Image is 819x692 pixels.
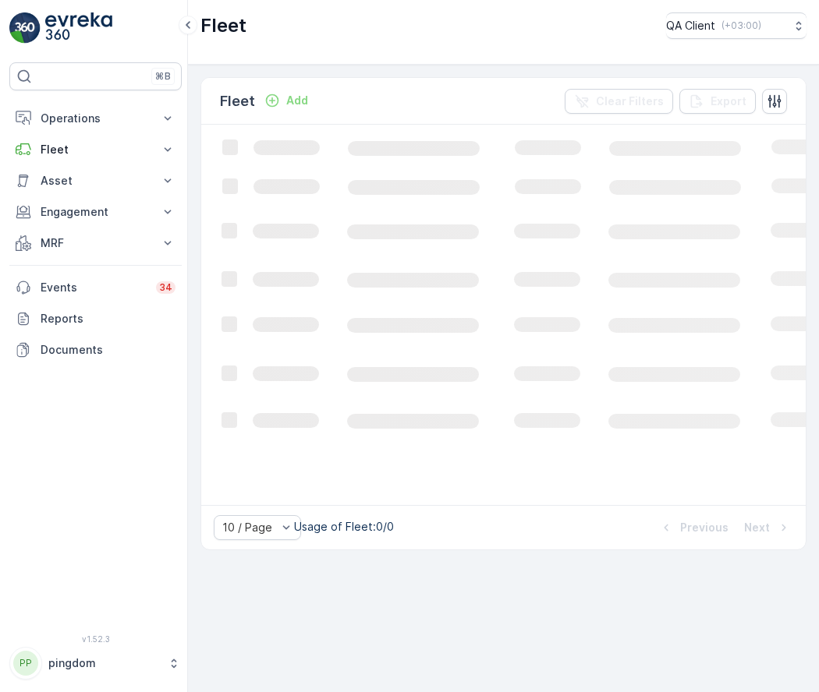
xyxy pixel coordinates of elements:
p: Fleet [200,13,246,38]
p: MRF [41,235,151,251]
p: Clear Filters [596,94,664,109]
button: Next [743,518,793,537]
a: Events34 [9,272,182,303]
p: Asset [41,173,151,189]
button: Asset [9,165,182,196]
p: Events [41,280,147,295]
p: pingdom [48,655,160,671]
p: Fleet [41,142,151,157]
p: Documents [41,342,175,358]
p: ( +03:00 ) [721,19,761,32]
p: Fleet [220,90,255,112]
p: Operations [41,111,151,126]
p: ⌘B [155,70,171,83]
button: PPpingdom [9,647,182,680]
button: Clear Filters [565,89,673,114]
p: Next [744,520,770,535]
button: Add [258,91,314,110]
button: Operations [9,103,182,134]
span: v 1.52.3 [9,634,182,644]
p: Export [711,94,746,109]
p: Add [286,93,308,108]
button: MRF [9,228,182,259]
div: PP [13,651,38,676]
p: Reports [41,311,175,327]
button: Export [679,89,756,114]
p: Previous [680,520,729,535]
a: Documents [9,334,182,365]
p: Engagement [41,204,151,220]
p: Usage of Fleet : 0/0 [294,519,394,535]
button: QA Client(+03:00) [666,12,807,39]
p: QA Client [666,18,715,34]
img: logo_light-DOdMpM7g.png [45,12,112,44]
button: Engagement [9,196,182,228]
a: Reports [9,303,182,334]
button: Previous [657,518,730,537]
img: logo [9,12,41,44]
button: Fleet [9,134,182,165]
p: 34 [159,281,172,294]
